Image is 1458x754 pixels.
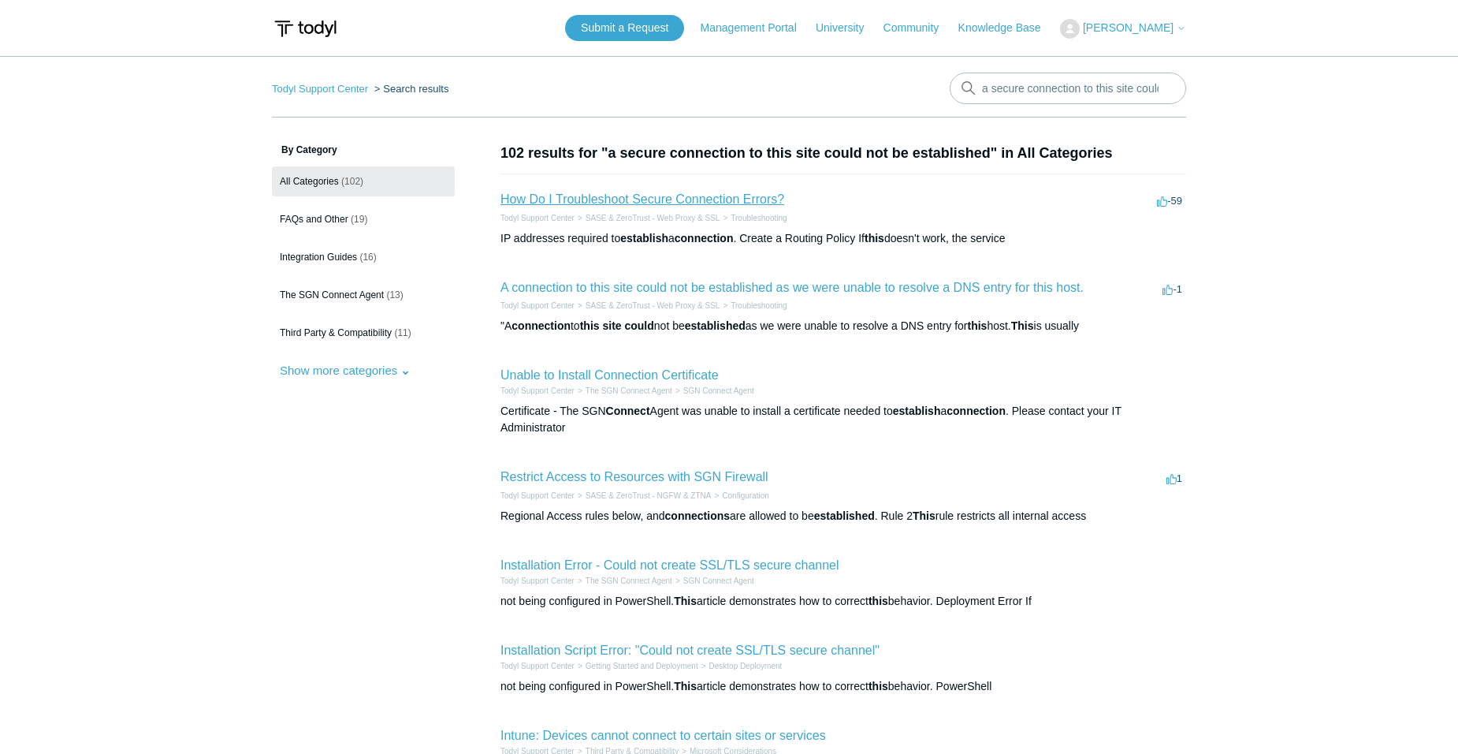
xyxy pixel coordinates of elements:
[272,242,455,272] a: Integration Guides (16)
[575,660,698,672] li: Getting Started and Deployment
[814,510,875,522] em: established
[575,385,672,397] li: The SGN Connect Agent
[565,15,684,41] a: Submit a Request
[500,593,1186,610] div: not being configured in PowerShell. article demonstrates how to correct behavior. Deployment Erro...
[280,327,392,338] span: Third Party & Compatibility
[500,403,1186,436] div: Certificate - The SGN Agent was unable to install a certificate needed to a . Please contact your...
[272,318,455,348] a: Third Party & Compatibility (11)
[500,660,575,672] li: Todyl Support Center
[720,212,787,224] li: Troubleshooting
[683,577,754,585] a: SGN Connect Agent
[701,20,813,36] a: Management Portal
[958,20,1057,36] a: Knowledge Base
[711,490,768,502] li: Configuration
[685,319,746,332] em: established
[586,386,672,395] a: The SGN Connect Agent
[606,405,650,417] em: Connect
[586,301,720,310] a: SASE & ZeroTrust - Web Proxy & SSL
[865,232,884,244] em: this
[683,386,754,395] a: SGN Connect Agent
[674,680,697,692] em: This
[500,318,1186,334] div: "A to not be as we were unable to resolve a DNS entry for host. is usually
[586,491,712,500] a: SASE & ZeroTrust - NGFW & ZTNA
[272,83,371,95] li: Todyl Support Center
[602,319,621,332] em: site
[698,660,783,672] li: Desktop Deployment
[511,319,571,332] em: connection
[394,327,411,338] span: (11)
[731,214,787,222] a: Troubleshooting
[816,20,880,36] a: University
[500,214,575,222] a: Todyl Support Center
[272,83,368,95] a: Todyl Support Center
[665,510,730,522] em: connections
[272,143,455,157] h3: By Category
[624,319,653,332] em: could
[947,405,1006,417] em: connection
[868,680,888,692] em: this
[500,192,784,206] a: How Do I Troubleshoot Secure Connection Errors?
[1166,472,1182,484] span: 1
[1157,195,1182,207] span: -59
[586,662,698,670] a: Getting Started and Deployment
[675,232,734,244] em: connection
[272,356,418,385] button: Show more categories
[280,214,348,225] span: FAQs and Other
[500,385,575,397] li: Todyl Support Center
[500,729,826,742] a: Intune: Devices cannot connect to certain sites or services
[500,281,1084,294] a: A connection to this site could not be established as we were unable to resolve a DNS entry for t...
[500,368,719,382] a: Unable to Install Connection Certificate
[359,252,376,263] span: (16)
[280,289,384,300] span: The SGN Connect Agent
[272,280,455,310] a: The SGN Connect Agent (13)
[709,662,783,670] a: Desktop Deployment
[341,176,363,187] span: (102)
[950,73,1186,104] input: Search
[371,83,449,95] li: Search results
[1083,21,1173,34] span: [PERSON_NAME]
[672,575,754,587] li: SGN Connect Agent
[280,176,339,187] span: All Categories
[386,289,403,300] span: (13)
[1011,319,1034,332] em: This
[731,301,787,310] a: Troubleshooting
[586,577,672,585] a: The SGN Connect Agent
[883,20,955,36] a: Community
[575,300,720,312] li: SASE & ZeroTrust - Web Proxy & SSL
[580,319,600,332] em: this
[500,662,575,670] a: Todyl Support Center
[586,214,720,222] a: SASE & ZeroTrust - Web Proxy & SSL
[500,300,575,312] li: Todyl Support Center
[575,490,712,502] li: SASE & ZeroTrust - NGFW & ZTNA
[1060,19,1186,39] button: [PERSON_NAME]
[500,490,575,502] li: Todyl Support Center
[967,319,987,332] em: this
[868,595,888,607] em: this
[272,166,455,196] a: All Categories (102)
[500,470,768,483] a: Restrict Access to Resources with SGN Firewall
[351,214,367,225] span: (19)
[575,575,672,587] li: The SGN Connect Agent
[500,678,1186,695] div: not being configured in PowerShell. article demonstrates how to correct behavior. PowerShell
[500,386,575,395] a: Todyl Support Center
[500,558,839,572] a: Installation Error - Could not create SSL/TLS secure channel
[500,230,1186,247] div: IP addresses required to a . Create a Routing Policy If doesn't work, the service
[500,491,575,500] a: Todyl Support Center
[500,508,1186,524] div: Regional Access rules below, and are allowed to be . Rule 2 rule restricts all internal access
[272,204,455,234] a: FAQs and Other (19)
[720,300,787,312] li: Troubleshooting
[913,510,935,522] em: This
[500,301,575,310] a: Todyl Support Center
[575,212,720,224] li: SASE & ZeroTrust - Web Proxy & SSL
[272,14,339,43] img: Todyl Support Center Help Center home page
[500,644,880,657] a: Installation Script Error: "Could not create SSL/TLS secure channel"
[500,143,1186,164] h1: 102 results for "a secure connection to this site could not be established" in All Categories
[1162,283,1182,295] span: -1
[674,595,697,607] em: This
[500,575,575,587] li: Todyl Support Center
[620,232,668,244] em: establish
[500,577,575,585] a: Todyl Support Center
[722,491,768,500] a: Configuration
[893,405,941,417] em: establish
[280,252,357,263] span: Integration Guides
